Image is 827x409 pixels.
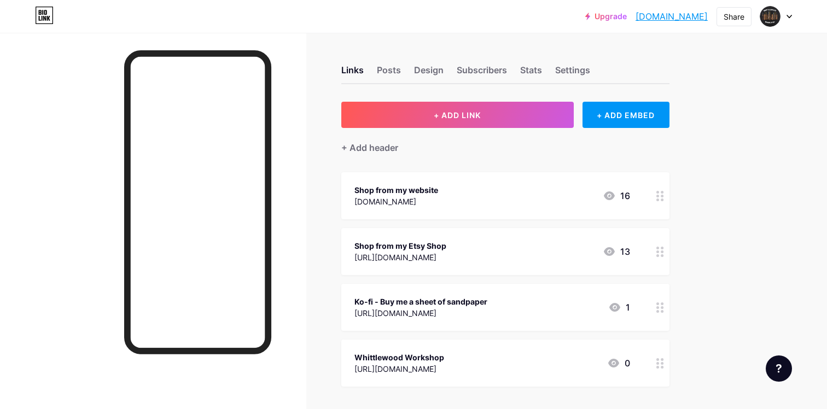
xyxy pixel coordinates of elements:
div: [DOMAIN_NAME] [354,196,438,207]
div: Stats [520,63,542,83]
div: 0 [607,357,630,370]
div: Shop from my Etsy Shop [354,240,446,252]
div: 16 [603,189,630,202]
div: Links [341,63,364,83]
div: Posts [377,63,401,83]
div: Whittlewood Workshop [354,352,444,363]
a: [DOMAIN_NAME] [636,10,708,23]
div: Subscribers [457,63,507,83]
div: [URL][DOMAIN_NAME] [354,307,487,319]
div: Share [724,11,744,22]
a: Upgrade [585,12,627,21]
div: Settings [555,63,590,83]
div: Ko-fi - Buy me a sheet of sandpaper [354,296,487,307]
div: 13 [603,245,630,258]
div: + ADD EMBED [583,102,669,128]
div: Design [414,63,444,83]
div: + Add header [341,141,398,154]
div: [URL][DOMAIN_NAME] [354,363,444,375]
div: 1 [608,301,630,314]
img: whittlewood [760,6,781,27]
div: [URL][DOMAIN_NAME] [354,252,446,263]
div: Shop from my website [354,184,438,196]
button: + ADD LINK [341,102,574,128]
span: + ADD LINK [434,110,481,120]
